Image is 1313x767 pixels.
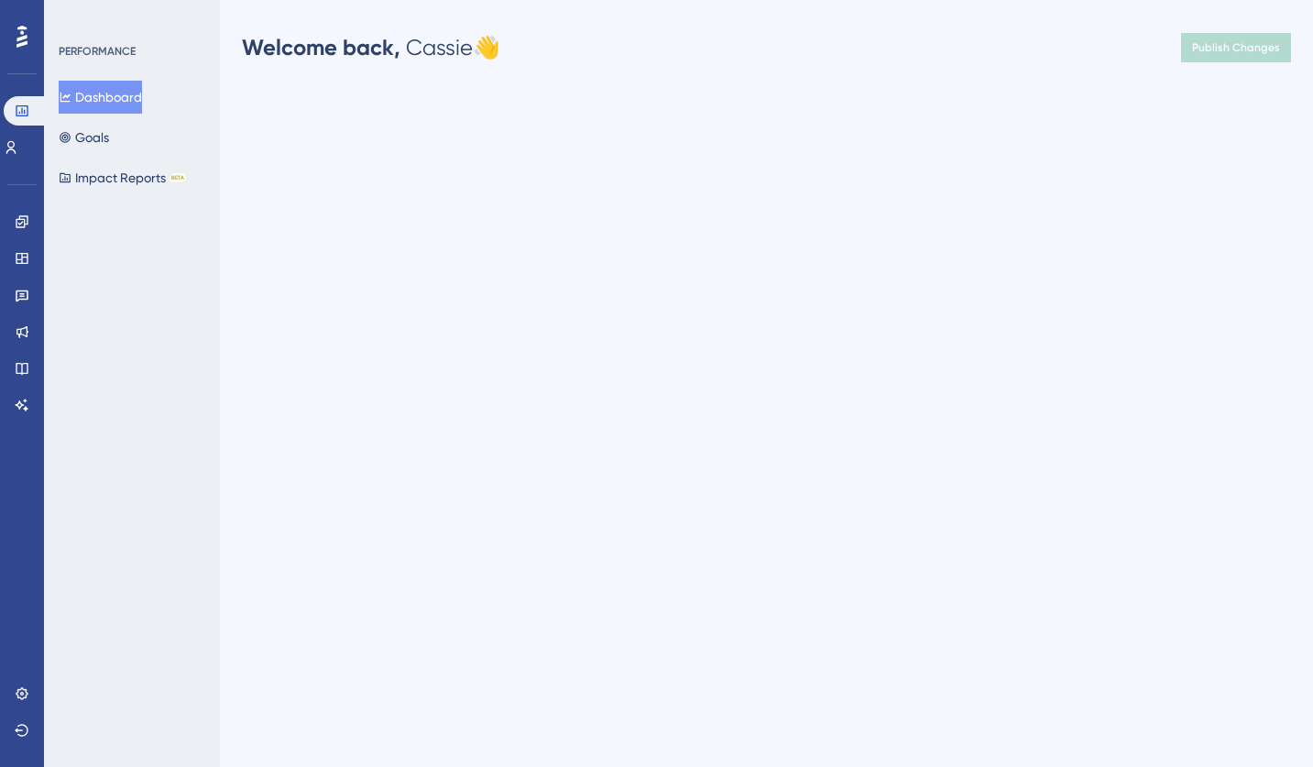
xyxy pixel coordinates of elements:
div: BETA [170,173,186,182]
button: Impact ReportsBETA [59,161,186,194]
span: Publish Changes [1192,40,1280,55]
span: Welcome back, [242,34,400,60]
button: Dashboard [59,81,142,114]
div: Cassie 👋 [242,33,500,62]
button: Publish Changes [1181,33,1291,62]
button: Goals [59,121,109,154]
div: PERFORMANCE [59,44,136,59]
